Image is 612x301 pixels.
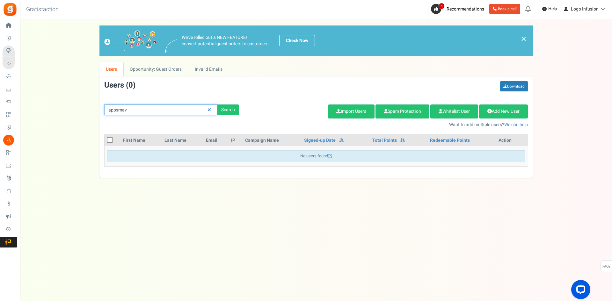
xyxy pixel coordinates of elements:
[204,104,214,116] a: Reset
[229,135,243,146] th: IP
[104,30,157,51] img: images
[19,3,66,16] h3: Gratisfaction
[430,104,478,118] a: Whitelist User
[120,135,162,146] th: First Name
[188,62,229,76] a: Invalid Emails
[182,34,270,47] p: We've rolled out a NEW FEATURE! convert potential guest orders to customers.
[447,6,484,12] span: Recommendations
[203,135,229,146] th: Email
[500,81,528,91] a: Download
[104,104,217,115] input: Search by email or name
[521,35,527,43] a: ×
[249,122,528,128] p: Want to add multiple users?
[439,3,445,9] span: 4
[602,261,611,273] span: FAQs
[107,150,525,162] div: No users found
[128,80,133,91] span: 0
[165,39,177,53] img: images
[489,4,520,14] a: Book a call
[3,2,17,17] img: Gratisfaction
[123,62,188,76] a: Opportunity: Guest Orders
[243,135,302,146] th: Campaign Name
[104,81,135,90] h3: Users ( )
[547,6,557,12] span: Help
[430,137,470,144] a: Redeemable Points
[431,4,487,14] a: 4 Recommendations
[372,137,397,144] a: Total Points
[540,4,560,14] a: Help
[304,137,336,144] a: Signed-up Date
[479,104,528,118] a: Add New User
[162,135,203,146] th: Last Name
[375,104,429,118] a: Spam Protection
[279,35,315,46] a: Check Now
[504,121,528,128] a: We can help
[217,104,239,115] div: Search
[571,6,599,12] span: Logo Infusion
[99,62,124,76] a: Users
[328,104,375,118] a: Import Users
[496,135,528,146] th: Action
